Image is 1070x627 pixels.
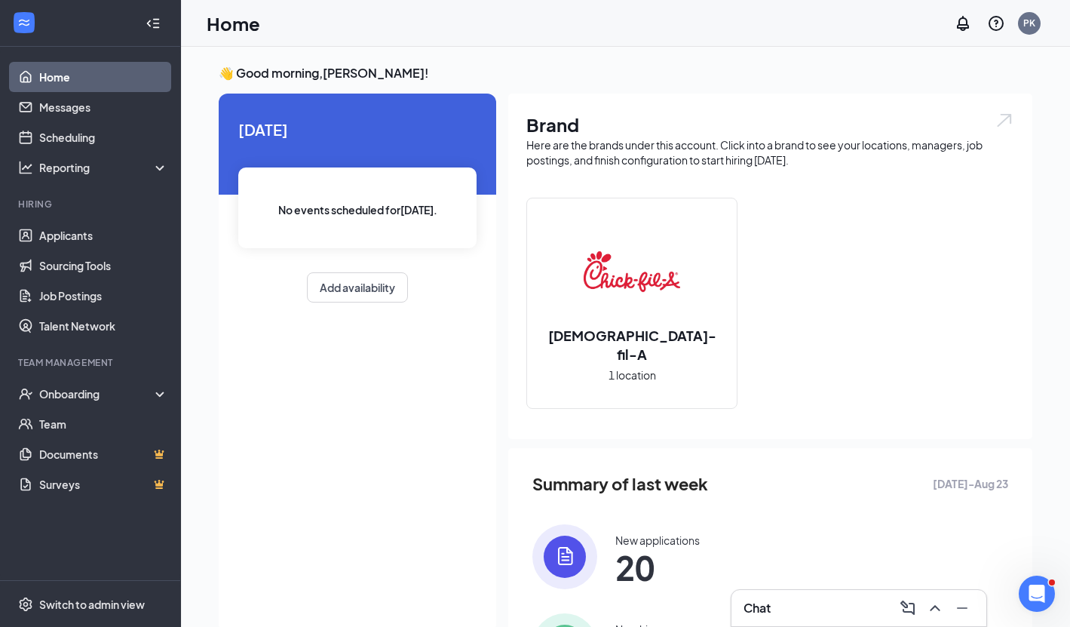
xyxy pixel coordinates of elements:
a: Team [39,409,168,439]
svg: UserCheck [18,386,33,401]
h3: Chat [743,600,771,616]
button: Add availability [307,272,408,303]
h3: 👋 Good morning, [PERSON_NAME] ! [219,65,1032,81]
svg: ComposeMessage [899,599,917,617]
div: Hiring [18,198,165,211]
svg: Minimize [953,599,971,617]
span: No events scheduled for [DATE] . [278,201,437,218]
div: PK [1023,17,1035,29]
img: Chick-fil-A [584,223,680,320]
svg: Settings [18,597,33,612]
h1: Brand [526,112,1014,137]
div: Reporting [39,160,169,175]
svg: QuestionInfo [987,14,1005,32]
svg: Notifications [954,14,972,32]
a: Messages [39,92,168,122]
a: Sourcing Tools [39,250,168,281]
span: 20 [615,554,700,581]
button: ChevronUp [923,596,947,620]
div: Onboarding [39,386,155,401]
a: SurveysCrown [39,469,168,499]
a: DocumentsCrown [39,439,168,469]
a: Job Postings [39,281,168,311]
h2: [DEMOGRAPHIC_DATA]-fil-A [527,326,737,364]
span: Summary of last week [532,471,708,497]
h1: Home [207,11,260,36]
a: Scheduling [39,122,168,152]
span: [DATE] [238,118,477,141]
iframe: Intercom live chat [1019,576,1055,612]
div: Here are the brands under this account. Click into a brand to see your locations, managers, job p... [526,137,1014,168]
div: Switch to admin view [39,597,145,612]
a: Applicants [39,220,168,250]
span: 1 location [609,367,656,383]
img: open.6027fd2a22e1237b5b06.svg [995,112,1014,129]
button: Minimize [950,596,974,620]
img: icon [532,524,597,589]
svg: Analysis [18,160,33,175]
a: Talent Network [39,311,168,341]
svg: ChevronUp [926,599,944,617]
div: Team Management [18,356,165,369]
svg: WorkstreamLogo [17,15,32,30]
button: ComposeMessage [896,596,920,620]
svg: Collapse [146,16,161,31]
span: [DATE] - Aug 23 [933,475,1008,492]
a: Home [39,62,168,92]
div: New applications [615,533,700,548]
